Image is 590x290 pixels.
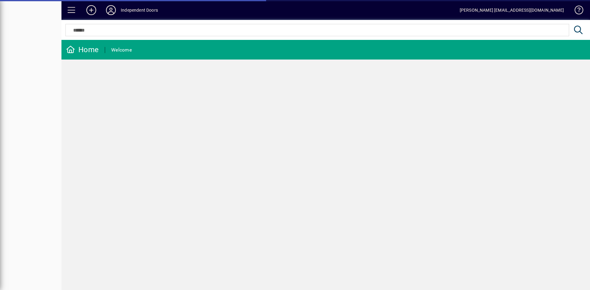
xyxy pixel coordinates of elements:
[460,5,564,15] div: [PERSON_NAME] [EMAIL_ADDRESS][DOMAIN_NAME]
[111,45,132,55] div: Welcome
[121,5,158,15] div: Independent Doors
[101,5,121,16] button: Profile
[570,1,582,21] a: Knowledge Base
[66,45,99,55] div: Home
[81,5,101,16] button: Add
